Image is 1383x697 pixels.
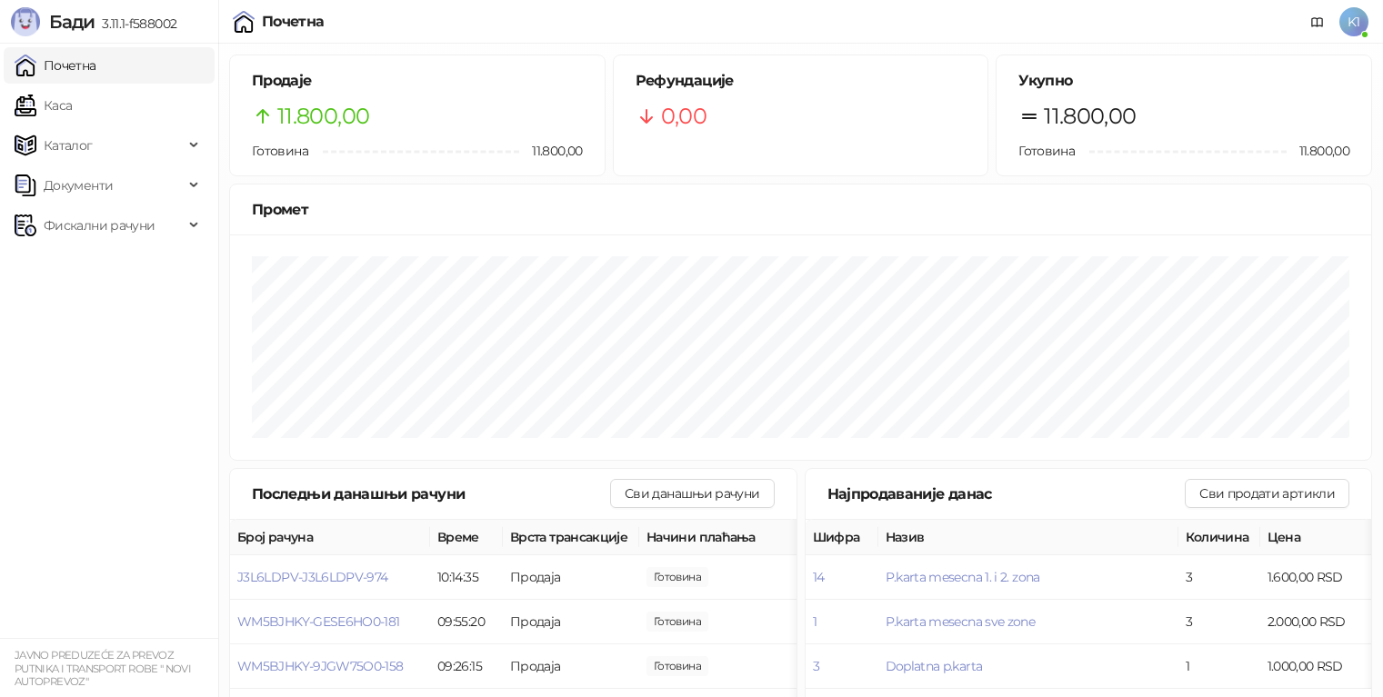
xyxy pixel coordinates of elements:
span: K1 [1339,7,1368,36]
a: Почетна [15,47,96,84]
button: 1 [813,613,817,630]
td: 09:55:20 [430,600,503,644]
button: WM5BJHKY-9JGW75O0-158 [237,658,404,674]
span: 1.600,00 [646,656,708,676]
button: Сви данашњи рачуни [610,479,774,508]
th: Количина [1178,520,1260,555]
div: Промет [252,198,1349,221]
span: Готовина [1018,143,1075,159]
img: Logo [11,7,40,36]
td: Продаја [503,600,639,644]
h5: Укупно [1018,70,1349,92]
a: Каса [15,87,72,124]
th: Врста трансакције [503,520,639,555]
small: JAVNO PREDUZEĆE ZA PREVOZ PUTNIKA I TRANSPORT ROBE " NOVI AUTOPREVOZ" [15,649,191,688]
td: 3 [1178,555,1260,600]
td: 10:14:35 [430,555,503,600]
span: 11.800,00 [1044,99,1136,134]
span: 3.11.1-f588002 [95,15,176,32]
td: 09:26:15 [430,644,503,689]
span: Документи [44,167,113,204]
div: Последњи данашњи рачуни [252,483,610,505]
button: J3L6LDPV-J3L6LDPV-974 [237,569,388,585]
button: P.karta mesecna sve zone [886,613,1036,630]
th: Начини плаћања [639,520,821,555]
button: P.karta mesecna 1. i 2. zona [886,569,1040,585]
span: 1.600,00 [646,612,708,632]
th: Шифра [806,520,878,555]
div: Почетна [262,15,325,29]
span: 11.800,00 [1287,141,1349,161]
td: Продаја [503,555,639,600]
button: Doplatna p.karta [886,658,983,674]
button: WM5BJHKY-GESE6HO0-181 [237,613,400,630]
span: 11.800,00 [277,99,369,134]
span: Каталог [44,127,93,164]
span: Готовина [252,143,308,159]
button: 3 [813,658,819,674]
th: Назив [878,520,1178,555]
h5: Рефундације [636,70,967,92]
div: Најпродаваније данас [827,483,1186,505]
button: 14 [813,569,825,585]
span: Бади [49,11,95,33]
td: 3 [1178,600,1260,644]
button: Сви продати артикли [1185,479,1349,508]
th: Време [430,520,503,555]
td: Продаја [503,644,639,689]
h5: Продаје [252,70,583,92]
span: 2.000,00 [646,567,708,587]
a: Документација [1303,7,1332,36]
span: Фискални рачуни [44,207,155,244]
th: Број рачуна [230,520,430,555]
td: 1 [1178,644,1260,689]
span: 0,00 [661,99,707,134]
span: 11.800,00 [519,141,582,161]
